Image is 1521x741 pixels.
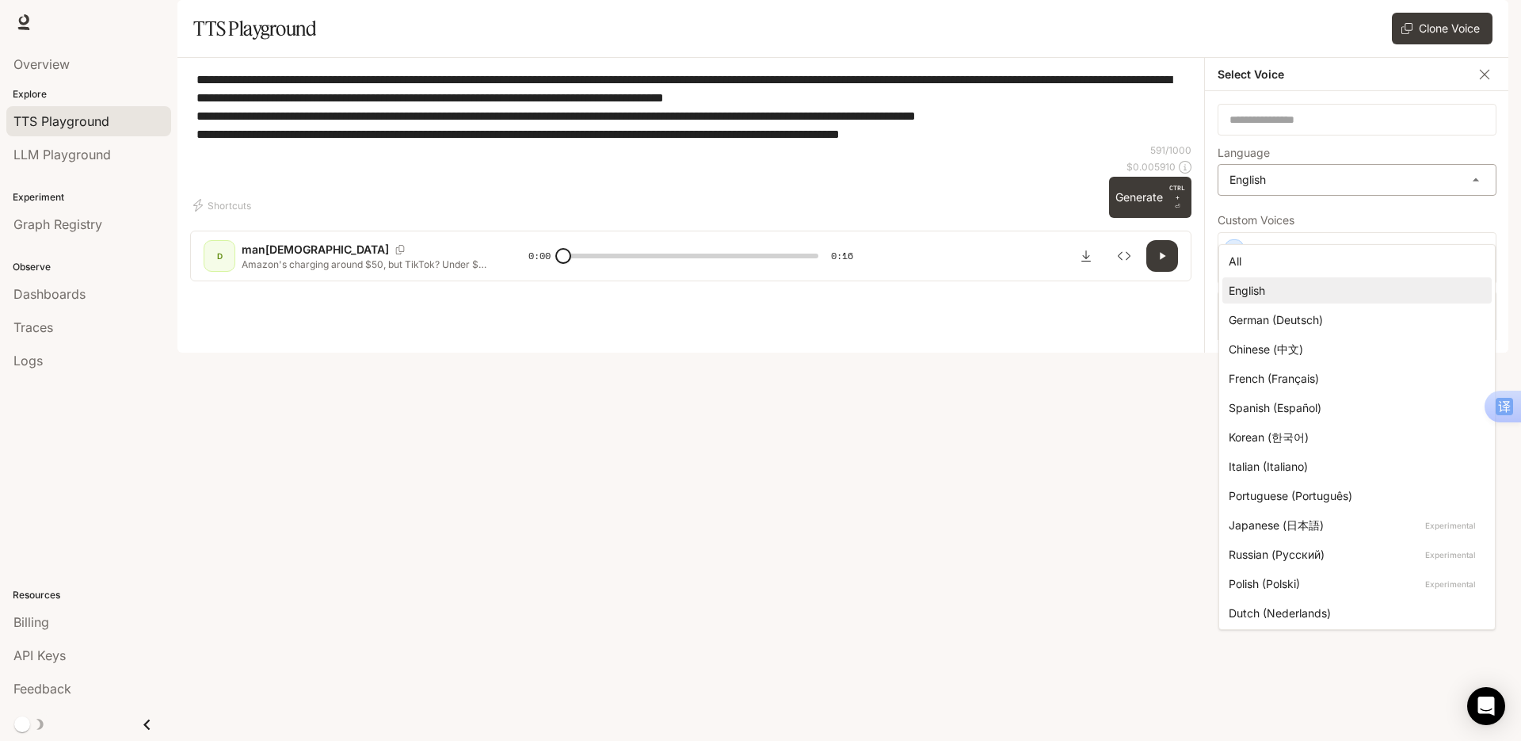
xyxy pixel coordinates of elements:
[1229,546,1479,563] div: Russian (Русский)
[1422,548,1479,562] p: Experimental
[1229,517,1479,533] div: Japanese (日本語)
[1229,311,1479,328] div: German (Deutsch)
[1229,605,1479,621] div: Dutch (Nederlands)
[1229,429,1479,445] div: Korean (한국어)
[1229,575,1479,592] div: Polish (Polski)
[1229,282,1479,299] div: English
[1229,487,1479,504] div: Portuguese (Português)
[1229,253,1479,269] div: All
[1229,341,1479,357] div: Chinese (中文)
[1229,370,1479,387] div: French (Français)
[1422,577,1479,591] p: Experimental
[1422,518,1479,533] p: Experimental
[1229,458,1479,475] div: Italian (Italiano)
[1229,399,1479,416] div: Spanish (Español)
